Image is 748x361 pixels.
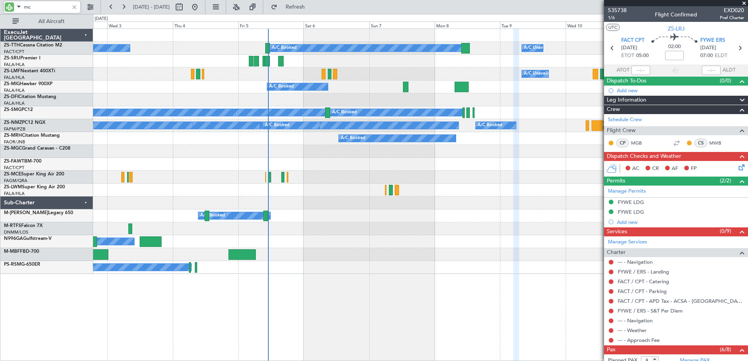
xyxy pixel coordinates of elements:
a: MWB [709,139,727,147]
span: AF [672,165,678,173]
span: M-[PERSON_NAME] [4,211,48,215]
span: ALDT [723,66,735,74]
span: CR [652,165,659,173]
input: --:-- [631,66,650,75]
span: ELDT [715,52,727,60]
a: ZS-DFICitation Mustang [4,95,56,99]
a: ZS-SMGPC12 [4,107,33,112]
div: CS [694,139,707,147]
span: ZS-SMG [4,107,22,112]
span: 05:00 [636,52,649,60]
a: ZS-MGCGrand Caravan - C208 [4,146,70,151]
a: ZS-MIGHawker 900XP [4,82,52,86]
div: CP [616,139,629,147]
div: Sat 6 [304,21,369,29]
span: Dispatch Checks and Weather [607,152,681,161]
div: Add new [617,219,744,225]
span: ZS-LMF [4,69,20,73]
span: (6/8) [720,345,731,354]
span: 1/6 [608,14,627,21]
a: DNMM/LOS [4,229,28,235]
div: A/C Booked [200,210,225,222]
a: FALA/HLA [4,62,25,68]
span: ZS-LWM [4,185,22,189]
span: AC [632,165,639,173]
span: FP [691,165,697,173]
div: Mon 8 [435,21,500,29]
span: ZS-SRU [4,56,20,61]
a: Schedule Crew [608,116,642,124]
span: ZS-MIG [4,82,20,86]
div: Wed 3 [107,21,173,29]
button: Refresh [267,1,314,13]
div: A/C Booked [332,107,357,118]
span: M-RTFS [4,223,21,228]
span: Crew [607,105,620,114]
a: FAPM/PZB [4,126,25,132]
a: FALA/HLA [4,75,25,80]
span: FYWE ERS [700,37,725,45]
span: 07:00 [700,52,713,60]
span: Refresh [279,4,312,10]
a: ZS-TTHCessna Citation M2 [4,43,62,48]
a: ZS-FAWTBM-700 [4,159,41,164]
a: MGB [631,139,649,147]
span: ZS-MRH [4,133,22,138]
span: ATOT [617,66,629,74]
div: A/C Unavailable [524,68,556,80]
a: FYWE / ERS - S&T Per Diem [618,307,683,314]
span: ZS-FAW [4,159,22,164]
a: N996GAGulfstream-V [4,236,52,241]
a: FACT / CPT - Parking [618,288,667,295]
div: Flight Confirmed [655,11,697,19]
div: Sun 7 [369,21,435,29]
button: All Aircraft [9,15,85,28]
span: ZS-MGC [4,146,22,151]
span: Charter [607,248,626,257]
span: ZS-DFI [4,95,18,99]
div: FYWE LDG [618,209,644,215]
span: (0/9) [720,227,731,235]
a: FAGM/QRA [4,178,27,184]
a: --- - Navigation [618,317,653,324]
a: FACT / CPT - Catering [618,278,669,285]
span: ZS-MCE [4,172,21,177]
a: ZS-MRHCitation Mustang [4,133,60,138]
a: ZS-NMZPC12 NGX [4,120,45,125]
span: ZS-TTH [4,43,20,48]
div: A/C Booked [265,120,289,131]
div: Tue 9 [500,21,565,29]
a: FYWE / ERS - Landing [618,268,669,275]
span: Permits [607,177,625,186]
span: PS-RSM [4,262,21,267]
div: A/C Booked [272,42,297,54]
div: A/C Unavailable [524,42,556,54]
a: FACT/CPT [4,49,24,55]
a: Manage Permits [608,188,646,195]
a: --- - Navigation [618,259,653,265]
span: EXD020 [720,6,744,14]
span: N996GA [4,236,23,241]
a: FALA/HLA [4,88,25,93]
span: [DATE] - [DATE] [133,4,170,11]
span: ETOT [621,52,634,60]
span: 535738 [608,6,627,14]
span: M-MBFF [4,249,23,254]
span: Pax [607,345,615,354]
a: ZS-SRUPremier I [4,56,40,61]
a: FALA/HLA [4,191,25,197]
div: [DATE] [95,16,108,22]
a: ZS-LMFNextant 400XTi [4,69,55,73]
div: Wed 10 [566,21,631,29]
a: FACT / CPT - APD Tax - ACSA - [GEOGRAPHIC_DATA] International FACT / CPT [618,298,744,304]
a: M-[PERSON_NAME]Legacy 650 [4,211,73,215]
span: All Aircraft [20,19,83,24]
input: A/C (Reg. or Type) [24,1,69,13]
span: [DATE] [621,44,637,52]
a: --- - Weather [618,327,647,334]
div: A/C Booked [269,81,294,93]
a: Manage Services [608,238,647,246]
span: Dispatch To-Dos [607,77,646,86]
span: (0/0) [720,77,731,85]
div: Fri 5 [238,21,304,29]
